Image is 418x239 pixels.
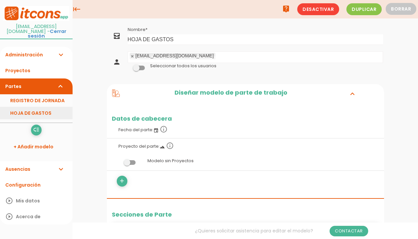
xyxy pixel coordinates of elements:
label: Nombre [128,27,147,33]
label: Proyecto del parte: [112,138,379,153]
h2: Datos de cabecera [107,115,384,122]
label: Seleccionar todos los usuarios [150,63,216,69]
i: event [153,128,159,133]
i: info_outline [160,125,168,133]
a: low_priority [31,125,42,135]
span: Duplicar [346,3,382,15]
i: landscape [160,144,165,150]
a: Cerrar sesión [28,28,66,40]
i: low_priority [33,125,39,135]
a: Contactar [330,226,368,236]
i: expand_more [347,89,358,98]
div: [EMAIL_ADDRESS][DOMAIN_NAME] [136,54,214,58]
i: info_outline [166,142,174,150]
i: expand_more [57,161,65,177]
a: live_help [279,2,293,15]
i: expand_more [57,78,65,94]
a: + Añadir modelo [3,139,69,155]
label: Modelo sin Proyectos [112,155,379,167]
img: itcons-logo [3,6,69,21]
i: expand_more [57,47,65,63]
i: person [113,58,121,66]
h2: Diseñar modelo de parte de trabajo [120,89,342,98]
i: all_inbox [113,32,121,40]
label: Fecha del parte: [112,122,379,136]
button: Borrar [386,3,416,15]
i: play_circle_outline [5,209,13,224]
i: live_help [282,2,290,15]
i: play_circle_outline [5,193,13,209]
i: add [119,176,125,186]
span: Desactivar [297,3,339,15]
h2: Secciones de Parte [112,211,379,218]
a: add [117,176,127,186]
